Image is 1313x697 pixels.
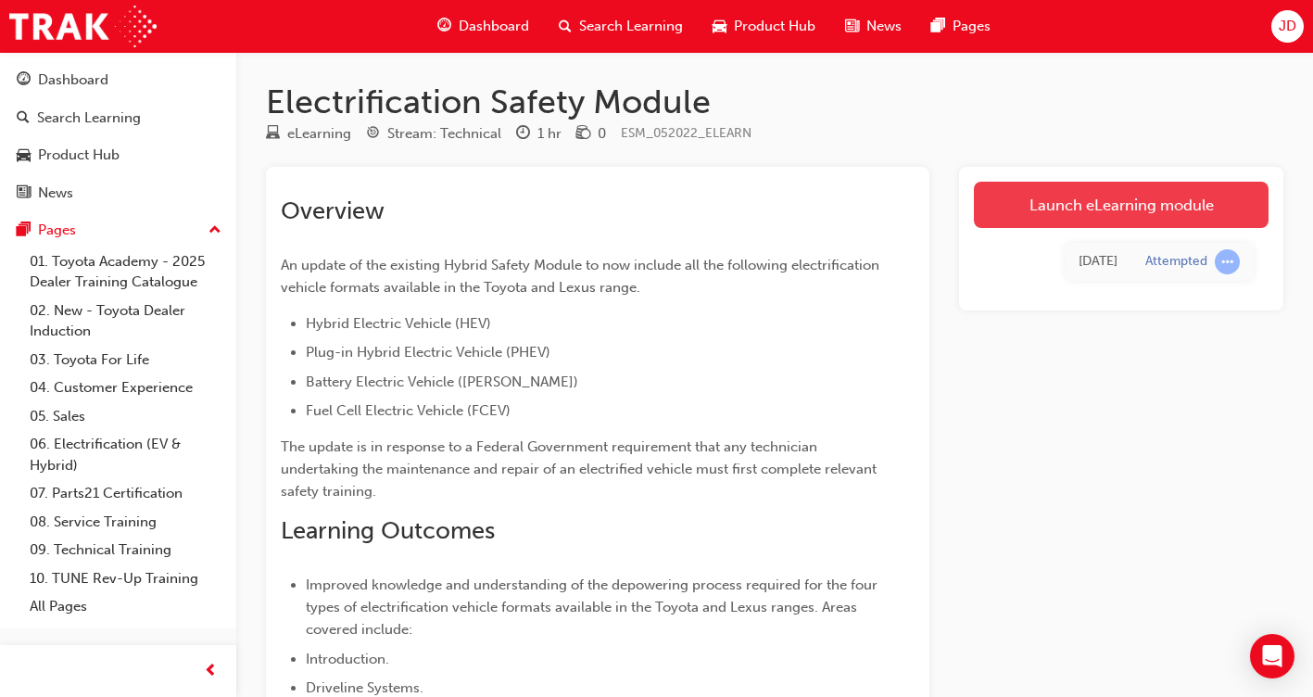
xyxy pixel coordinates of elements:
[516,122,562,146] div: Duration
[1215,249,1240,274] span: learningRecordVerb_ATTEMPT-icon
[22,430,229,479] a: 06. Electrification (EV & Hybrid)
[953,16,991,37] span: Pages
[22,374,229,402] a: 04. Customer Experience
[306,315,491,332] span: Hybrid Electric Vehicle (HEV)
[1279,16,1296,37] span: JD
[1250,634,1294,678] div: Open Intercom Messenger
[7,213,229,247] button: Pages
[579,16,683,37] span: Search Learning
[1271,10,1304,43] button: JD
[7,63,229,97] a: Dashboard
[17,72,31,89] span: guage-icon
[281,257,883,296] span: An update of the existing Hybrid Safety Module to now include all the following electrification v...
[9,6,157,47] img: Trak
[366,122,501,146] div: Stream
[306,651,389,667] span: Introduction.
[845,15,859,38] span: news-icon
[306,679,423,696] span: Driveline Systems.
[974,182,1269,228] a: Launch eLearning module
[266,126,280,143] span: learningResourceType_ELEARNING-icon
[1079,251,1117,272] div: Sat Apr 05 2025 11:42:35 GMT+0800 (Australian Western Standard Time)
[37,108,141,129] div: Search Learning
[7,59,229,213] button: DashboardSearch LearningProduct HubNews
[7,176,229,210] a: News
[281,516,495,545] span: Learning Outcomes
[537,123,562,145] div: 1 hr
[38,183,73,204] div: News
[208,219,221,243] span: up-icon
[287,123,351,145] div: eLearning
[387,123,501,145] div: Stream: Technical
[621,125,751,141] span: Learning resource code
[22,346,229,374] a: 03. Toyota For Life
[17,222,31,239] span: pages-icon
[576,122,606,146] div: Price
[22,402,229,431] a: 05. Sales
[931,15,945,38] span: pages-icon
[22,592,229,621] a: All Pages
[22,479,229,508] a: 07. Parts21 Certification
[22,247,229,297] a: 01. Toyota Academy - 2025 Dealer Training Catalogue
[266,122,351,146] div: Type
[698,7,830,45] a: car-iconProduct Hub
[17,110,30,127] span: search-icon
[17,147,31,164] span: car-icon
[734,16,815,37] span: Product Hub
[1145,253,1207,271] div: Attempted
[423,7,544,45] a: guage-iconDashboard
[830,7,916,45] a: news-iconNews
[866,16,902,37] span: News
[17,185,31,202] span: news-icon
[306,374,578,390] span: Battery Electric Vehicle ([PERSON_NAME])
[281,196,385,225] span: Overview
[7,138,229,172] a: Product Hub
[266,82,1283,122] h1: Electrification Safety Module
[204,660,218,683] span: prev-icon
[38,145,120,166] div: Product Hub
[38,220,76,241] div: Pages
[22,564,229,593] a: 10. TUNE Rev-Up Training
[576,126,590,143] span: money-icon
[459,16,529,37] span: Dashboard
[916,7,1005,45] a: pages-iconPages
[306,577,881,638] span: Improved knowledge and understanding of the depowering process required for the four types of ele...
[516,126,530,143] span: clock-icon
[22,297,229,346] a: 02. New - Toyota Dealer Induction
[22,536,229,564] a: 09. Technical Training
[38,70,108,91] div: Dashboard
[544,7,698,45] a: search-iconSearch Learning
[598,123,606,145] div: 0
[713,15,726,38] span: car-icon
[437,15,451,38] span: guage-icon
[559,15,572,38] span: search-icon
[22,508,229,537] a: 08. Service Training
[281,438,880,500] span: The update is in response to a Federal Government requirement that any technician undertaking the...
[7,101,229,135] a: Search Learning
[366,126,380,143] span: target-icon
[306,402,511,419] span: Fuel Cell Electric Vehicle (FCEV)
[306,344,550,361] span: Plug-in Hybrid Electric Vehicle (PHEV)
